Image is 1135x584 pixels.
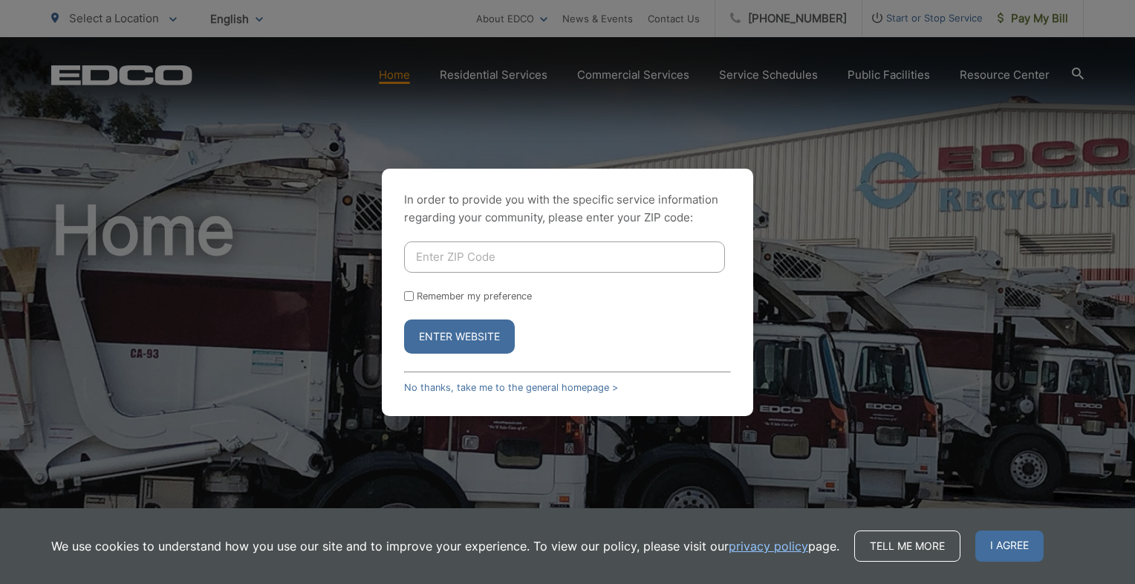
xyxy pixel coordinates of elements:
a: No thanks, take me to the general homepage > [404,382,618,393]
label: Remember my preference [417,291,532,302]
p: In order to provide you with the specific service information regarding your community, please en... [404,191,731,227]
a: privacy policy [729,537,808,555]
span: I agree [975,531,1044,562]
a: Tell me more [854,531,960,562]
button: Enter Website [404,319,515,354]
input: Enter ZIP Code [404,241,725,273]
p: We use cookies to understand how you use our site and to improve your experience. To view our pol... [51,537,839,555]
